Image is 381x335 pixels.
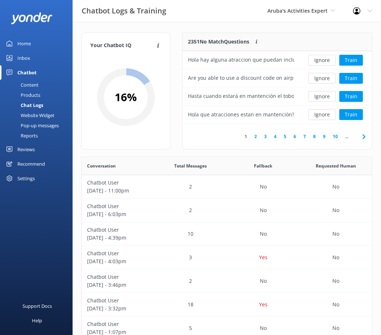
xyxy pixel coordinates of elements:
[17,36,31,51] div: Home
[183,87,372,106] div: row
[316,162,356,169] span: Requested Human
[308,91,336,102] button: Ignore
[87,187,149,195] p: [DATE] - 11:00pm
[4,80,73,90] a: Content
[17,65,37,80] div: Chatbot
[260,324,267,332] p: No
[188,56,294,64] div: Hola hay alguna atraccion que puedan incluir en compensación por la no disponibilidad del tobogan?
[115,88,137,106] h2: 16 %
[87,249,149,257] p: Chatbot User
[82,293,372,317] div: row
[183,106,372,124] div: row
[270,133,280,140] a: 4
[189,183,192,191] p: 2
[82,269,372,293] div: row
[259,253,267,261] p: Yes
[183,51,372,124] div: grid
[188,301,193,309] p: 18
[174,162,207,169] span: Total Messages
[310,133,319,140] a: 8
[189,277,192,285] p: 2
[260,206,267,214] p: No
[339,55,363,66] button: Train
[82,246,372,269] div: row
[261,133,270,140] a: 3
[300,133,310,140] a: 7
[82,199,372,222] div: row
[341,133,352,140] span: ...
[87,257,149,265] p: [DATE] - 4:03pm
[280,133,290,140] a: 5
[87,226,149,234] p: Chatbot User
[90,42,155,50] h4: Your Chatbot IQ
[4,120,73,131] a: Pop-up messages
[254,162,272,169] span: Fallback
[4,120,59,131] div: Pop-up messages
[87,179,149,187] p: Chatbot User
[251,133,261,140] a: 2
[4,131,38,141] div: Reports
[188,38,249,46] p: 2351 No Match Questions
[87,273,149,281] p: Chatbot User
[17,51,30,65] div: Inbox
[87,297,149,305] p: Chatbot User
[32,313,42,328] div: Help
[87,202,149,210] p: Chatbot User
[82,222,372,246] div: row
[332,277,339,285] p: No
[290,133,300,140] a: 6
[17,142,35,157] div: Reviews
[267,7,328,14] span: Aruba's Activities Expert
[17,171,35,186] div: Settings
[332,301,339,309] p: No
[241,133,251,140] a: 1
[4,100,43,110] div: Chat Logs
[87,234,149,242] p: [DATE] - 4:39pm
[4,110,73,120] a: Website Widget
[87,305,149,313] p: [DATE] - 3:32pm
[332,230,339,238] p: No
[4,100,73,110] a: Chat Logs
[329,133,341,140] a: 10
[189,206,192,214] p: 2
[332,183,339,191] p: No
[188,92,294,100] div: Hasta cuando estará en mantención el tobogán grande?
[4,90,73,100] a: Products
[339,109,363,120] button: Train
[4,80,38,90] div: Content
[4,90,40,100] div: Products
[332,324,339,332] p: No
[332,253,339,261] p: No
[260,183,267,191] p: No
[308,73,336,84] button: Ignore
[308,109,336,120] button: Ignore
[82,5,166,17] h3: Chatbot Logs & Training
[87,162,116,169] span: Conversation
[188,74,294,82] div: Are you able to use a discount code on airport transfers
[183,51,372,69] div: row
[332,206,339,214] p: No
[339,73,363,84] button: Train
[4,110,54,120] div: Website Widget
[308,55,336,66] button: Ignore
[188,111,294,119] div: Hola que atracciones estan en mantención?
[319,133,329,140] a: 9
[259,301,267,309] p: Yes
[189,253,192,261] p: 3
[82,175,372,199] div: row
[87,210,149,218] p: [DATE] - 6:03pm
[339,91,363,102] button: Train
[17,157,45,171] div: Recommend
[189,324,192,332] p: 5
[188,230,193,238] p: 10
[87,320,149,328] p: Chatbot User
[260,277,267,285] p: No
[11,12,53,24] img: yonder-white-logo.png
[22,299,52,313] div: Support Docs
[260,230,267,238] p: No
[4,131,73,141] a: Reports
[183,69,372,87] div: row
[87,281,149,289] p: [DATE] - 3:46pm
